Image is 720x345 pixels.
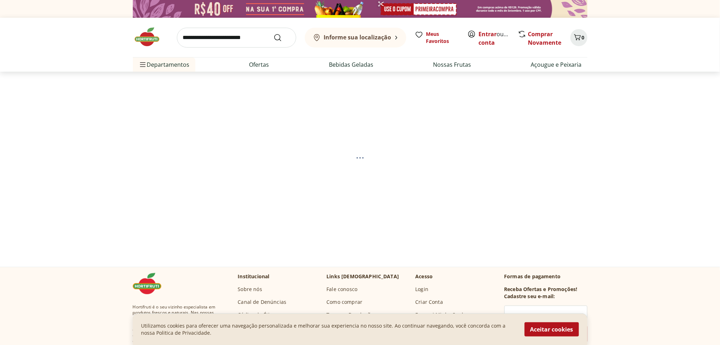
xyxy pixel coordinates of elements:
[305,28,406,48] button: Informe sua localização
[139,56,190,73] span: Departamentos
[238,299,287,306] a: Canal de Denúncias
[415,31,459,45] a: Meus Favoritos
[504,286,578,293] h3: Receba Ofertas e Promoções!
[479,30,518,46] a: Criar conta
[426,31,459,45] span: Meus Favoritos
[416,273,433,280] p: Acesso
[238,311,275,318] a: Código de Ética
[133,304,227,344] span: Hortifruti é o seu vizinho especialista em produtos frescos e naturais. Nas nossas plataformas de...
[324,33,391,41] b: Informe sua localização
[327,299,363,306] a: Como comprar
[141,322,516,336] p: Utilizamos cookies para oferecer uma navegação personalizada e melhorar sua experiencia no nosso ...
[479,30,497,38] a: Entrar
[479,30,510,47] span: ou
[133,26,168,48] img: Hortifruti
[416,286,429,293] a: Login
[570,29,588,46] button: Carrinho
[525,322,579,336] button: Aceitar cookies
[139,56,147,73] button: Menu
[238,273,270,280] p: Institucional
[133,273,168,294] img: Hortifruti
[582,34,585,41] span: 0
[274,33,291,42] button: Submit Search
[238,286,262,293] a: Sobre nós
[249,60,269,69] a: Ofertas
[504,293,555,300] h3: Cadastre seu e-mail:
[416,299,443,306] a: Criar Conta
[327,286,358,293] a: Fale conosco
[416,311,468,318] a: Esqueci Minha Senha
[327,273,399,280] p: Links [DEMOGRAPHIC_DATA]
[433,60,471,69] a: Nossas Frutas
[329,60,373,69] a: Bebidas Geladas
[327,311,376,318] a: Trocas e Devoluções
[531,60,582,69] a: Açougue e Peixaria
[504,273,588,280] p: Formas de pagamento
[177,28,296,48] input: search
[528,30,562,46] a: Comprar Novamente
